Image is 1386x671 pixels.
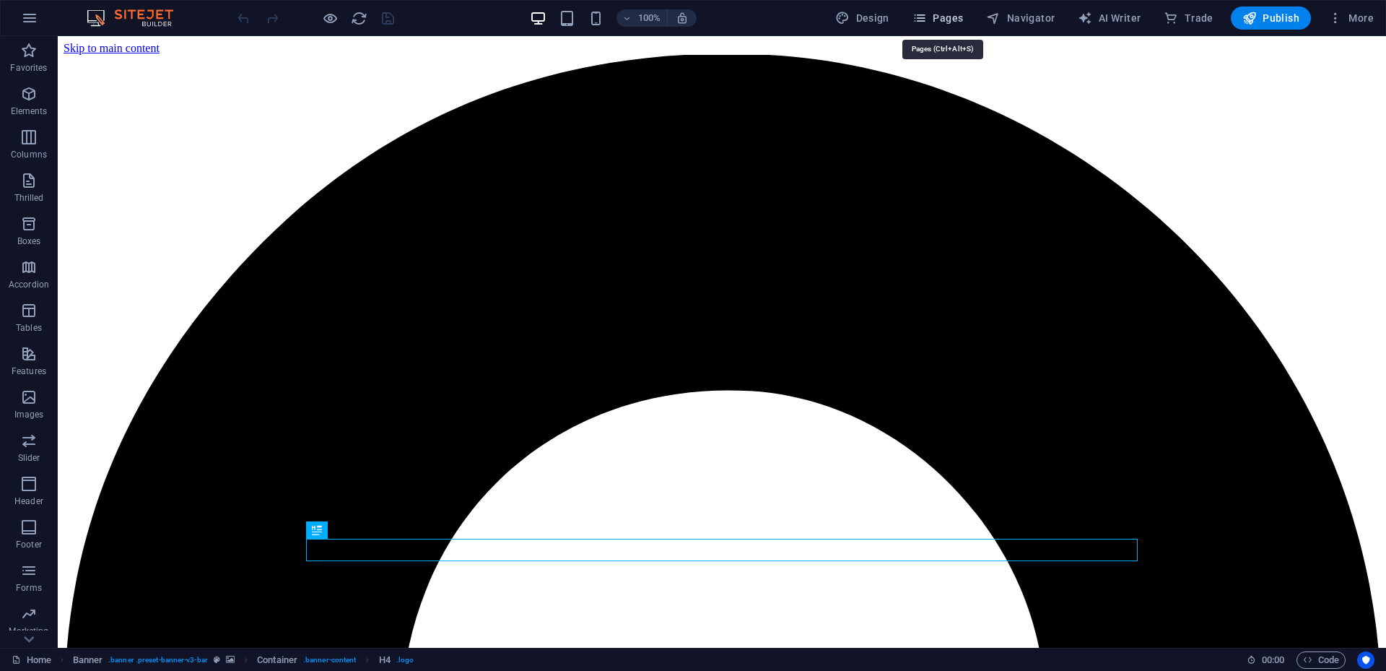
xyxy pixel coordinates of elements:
font: Elements [11,106,48,116]
font: Navigator [1007,12,1055,24]
button: AI Writer [1072,7,1146,30]
font: Accordion [9,280,49,290]
span: Click to select. Double-click to edit [73,651,103,669]
font: Images [14,410,44,420]
button: Pages [907,7,969,30]
font: More [1348,12,1374,24]
h6: Session time [1247,651,1285,669]
font: Trade [1185,12,1213,24]
font: Boxes [17,236,41,246]
font: 00:00 [1262,654,1284,665]
button: Design [829,7,895,30]
font: Favorites [10,63,47,73]
font: Header [14,496,43,506]
button: Navigator [980,7,1060,30]
font: Forms [16,583,42,593]
font: Tables [16,323,42,333]
nav: breadcrumb [73,651,414,669]
font: Marketing [9,626,48,636]
font: AI Writer [1099,12,1141,24]
font: Publish [1263,12,1299,24]
img: Editor Logo [83,9,191,27]
font: Home [27,654,51,665]
div: Design (Ctrl+Alt+Y) [829,7,895,30]
font: Columns [11,150,47,160]
button: 100% [616,9,668,27]
span: . banner-content [303,651,356,669]
button: Usercentrics [1357,651,1374,669]
font: 100% [638,12,661,23]
span: Click to select. Double-click to edit [379,651,391,669]
i: Reload page [351,10,367,27]
font: Features [12,366,46,376]
span: . banner .preset-banner-v3-bar [108,651,208,669]
font: Footer [16,540,42,550]
button: Publish [1231,7,1311,30]
a: Click to cancel selection. Double-click to open Pages [12,651,51,669]
i: This element contains a background [226,656,235,664]
font: Thrilled [14,193,44,203]
a: Skip to main content [6,6,102,18]
button: Trade [1158,7,1219,30]
span: Click to select. Double-click to edit [257,651,297,669]
button: Code [1296,651,1346,669]
button: More [1322,7,1380,30]
button: reload [350,9,367,27]
button: Click here to leave preview mode and continue editing [321,9,339,27]
i: This element is a customizable preset [214,656,220,664]
span: . logo [396,651,414,669]
i: On resize automatically adjust zoom level to fit chosen device. [676,12,689,25]
font: Design [856,12,889,24]
font: Pages [933,12,963,24]
font: Code [1318,654,1339,665]
font: Slider [18,453,40,463]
